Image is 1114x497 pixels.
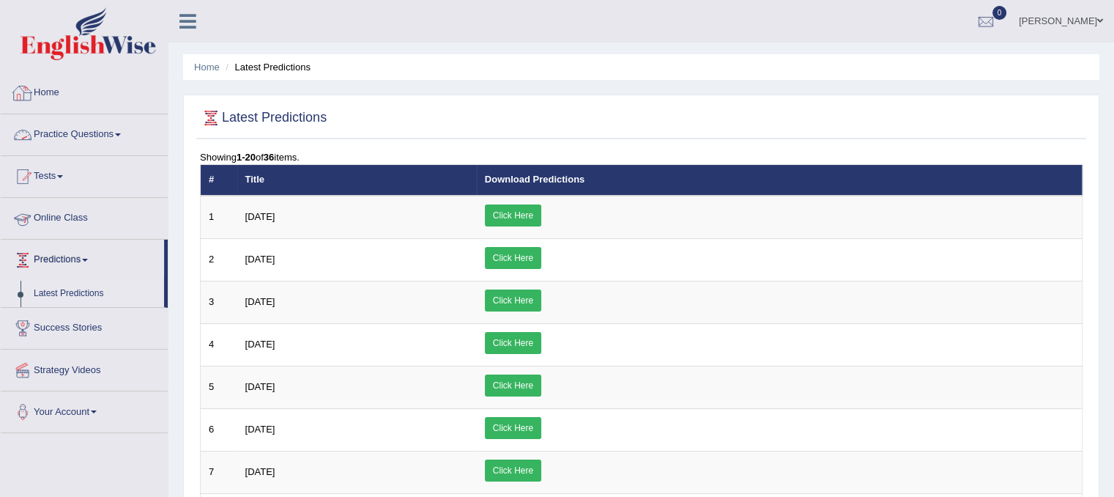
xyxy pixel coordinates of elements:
[1,308,168,345] a: Success Stories
[200,150,1083,164] div: Showing of items.
[1,240,164,276] a: Predictions
[485,290,541,312] a: Click Here
[201,238,237,281] td: 2
[485,247,541,269] a: Click Here
[201,281,237,323] td: 3
[245,296,275,307] span: [DATE]
[1,198,168,235] a: Online Class
[264,152,274,163] b: 36
[485,375,541,397] a: Click Here
[477,165,1083,196] th: Download Predictions
[194,62,220,73] a: Home
[485,460,541,482] a: Click Here
[245,424,275,435] span: [DATE]
[992,6,1007,20] span: 0
[201,196,237,239] td: 1
[237,152,256,163] b: 1-20
[245,211,275,222] span: [DATE]
[485,417,541,439] a: Click Here
[1,156,168,193] a: Tests
[27,281,164,307] a: Latest Predictions
[201,451,237,493] td: 7
[237,165,477,196] th: Title
[1,114,168,151] a: Practice Questions
[201,323,237,366] td: 4
[1,73,168,109] a: Home
[245,381,275,392] span: [DATE]
[485,332,541,354] a: Click Here
[222,60,311,74] li: Latest Predictions
[200,107,327,129] h2: Latest Predictions
[201,366,237,408] td: 5
[201,408,237,451] td: 6
[1,391,168,428] a: Your Account
[485,205,541,227] a: Click Here
[245,339,275,350] span: [DATE]
[245,466,275,477] span: [DATE]
[1,350,168,386] a: Strategy Videos
[245,254,275,265] span: [DATE]
[201,165,237,196] th: #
